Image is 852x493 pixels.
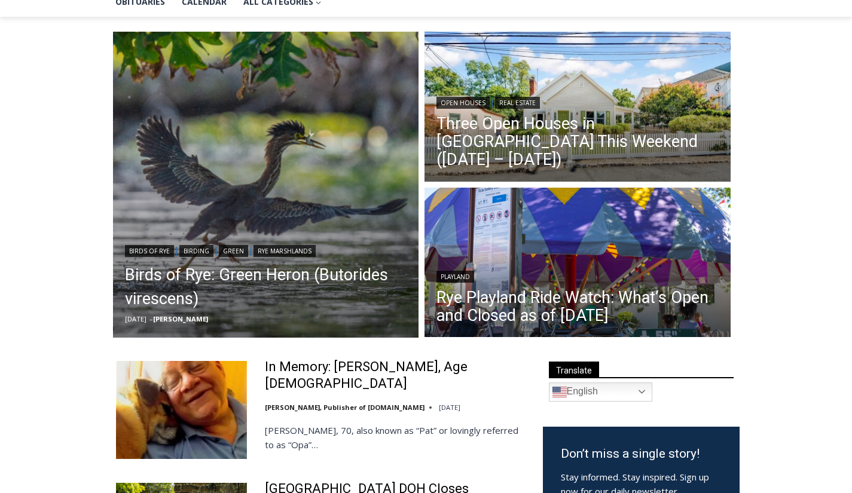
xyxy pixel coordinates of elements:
[425,188,731,341] a: Read More Rye Playland Ride Watch: What’s Open and Closed as of Thursday, August 14, 2025
[113,32,419,338] a: Read More Birds of Rye: Green Heron (Butorides virescens)
[436,289,719,324] a: Rye Playland Ride Watch: What’s Open and Closed as of [DATE]
[561,445,722,464] h3: Don’t miss a single story!
[125,263,407,311] a: Birds of Rye: Green Heron (Butorides virescens)
[495,97,540,109] a: Real Estate
[436,115,719,169] a: Three Open Houses in [GEOGRAPHIC_DATA] This Weekend ([DATE] – [DATE])
[265,403,425,412] a: [PERSON_NAME], Publisher of [DOMAIN_NAME]
[116,361,247,459] img: In Memory: Patrick A. Auriemma Jr., Age 70
[179,245,213,257] a: Birding
[125,243,407,257] div: | | |
[549,382,652,402] a: English
[425,188,731,341] img: (PHOTO: The Motorcycle Jump ride in the Kiddyland section of Rye Playland. File photo 2024. Credi...
[425,32,731,185] a: Read More Three Open Houses in Rye This Weekend (August 16 – 17)
[436,271,474,283] a: Playland
[425,32,731,185] img: 32 Ridgeland Terrace, Rye
[219,245,248,257] a: Green
[149,314,153,323] span: –
[436,94,719,109] div: |
[265,423,527,452] p: [PERSON_NAME], 70, also known as “Pat” or lovingly referred to as “Opa”…
[254,245,316,257] a: Rye Marshlands
[436,97,490,109] a: Open Houses
[125,245,174,257] a: Birds of Rye
[113,32,419,338] img: (PHOTO: Green Heron (Butorides virescens) at the Marshlands Conservancy in Rye, New York. Credit:...
[552,385,567,399] img: en
[153,314,208,323] a: [PERSON_NAME]
[549,362,599,378] span: Translate
[439,403,460,412] time: [DATE]
[265,359,527,393] a: In Memory: [PERSON_NAME], Age [DEMOGRAPHIC_DATA]
[125,314,146,323] time: [DATE]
